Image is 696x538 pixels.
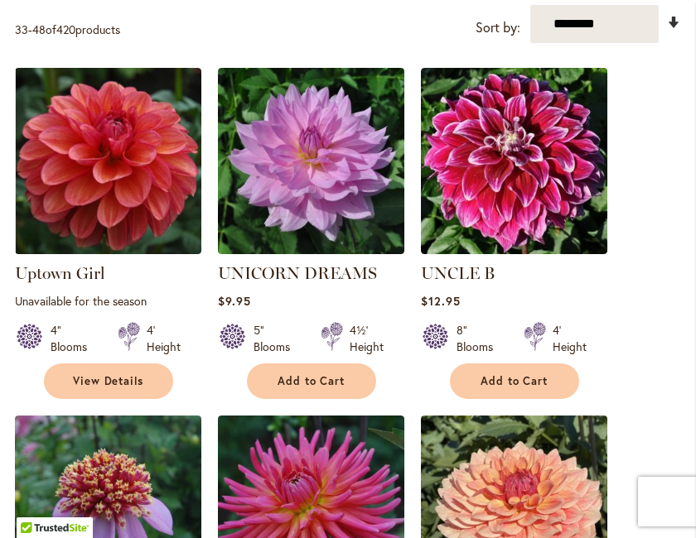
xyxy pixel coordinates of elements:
img: UNICORN DREAMS [218,68,404,254]
label: Sort by: [476,12,520,43]
div: 5" Blooms [254,322,301,355]
a: UNICORN DREAMS [218,242,404,257]
span: 33 [15,22,28,37]
div: 8" Blooms [457,322,504,355]
span: Add to Cart [278,374,346,388]
a: Uncle B [421,242,607,257]
img: Uptown Girl [15,68,201,254]
span: Add to Cart [481,374,549,388]
a: UNICORN DREAMS [218,263,377,283]
button: Add to Cart [450,363,579,399]
a: UNCLE B [421,263,495,283]
a: View Details [44,363,173,399]
div: 4½' Height [350,322,384,355]
p: Unavailable for the season [15,293,201,309]
button: Add to Cart [247,363,376,399]
span: View Details [73,374,144,388]
iframe: Launch Accessibility Center [12,479,59,526]
div: 4" Blooms [51,322,98,355]
p: - of products [15,17,120,43]
div: 4' Height [553,322,587,355]
span: 48 [32,22,46,37]
div: 4' Height [147,322,181,355]
img: Uncle B [421,68,607,254]
a: Uptown Girl [15,263,105,283]
span: $12.95 [421,293,461,309]
span: $9.95 [218,293,251,309]
span: 420 [56,22,75,37]
a: Uptown Girl [15,242,201,257]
